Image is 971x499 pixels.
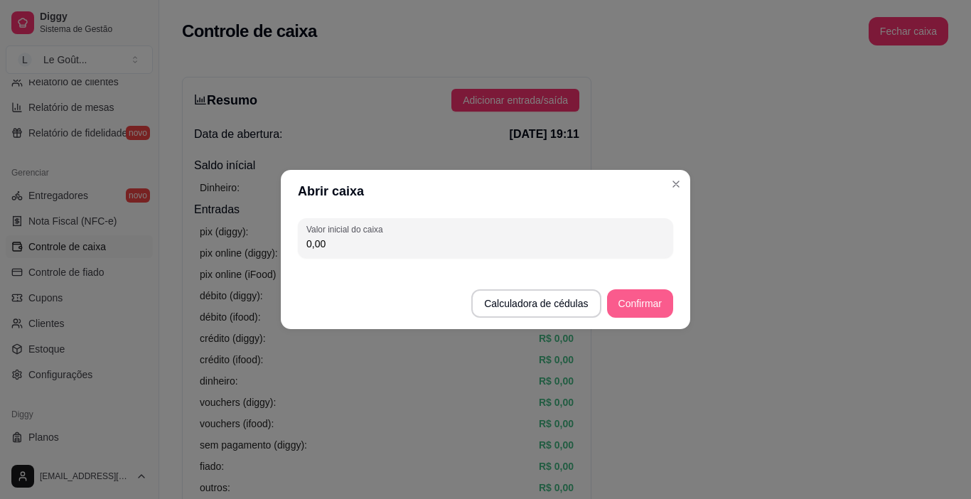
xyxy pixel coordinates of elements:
[607,289,673,318] button: Confirmar
[306,223,387,235] label: Valor inicial do caixa
[306,237,665,251] input: Valor inicial do caixa
[665,173,687,195] button: Close
[281,170,690,213] header: Abrir caixa
[471,289,601,318] button: Calculadora de cédulas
